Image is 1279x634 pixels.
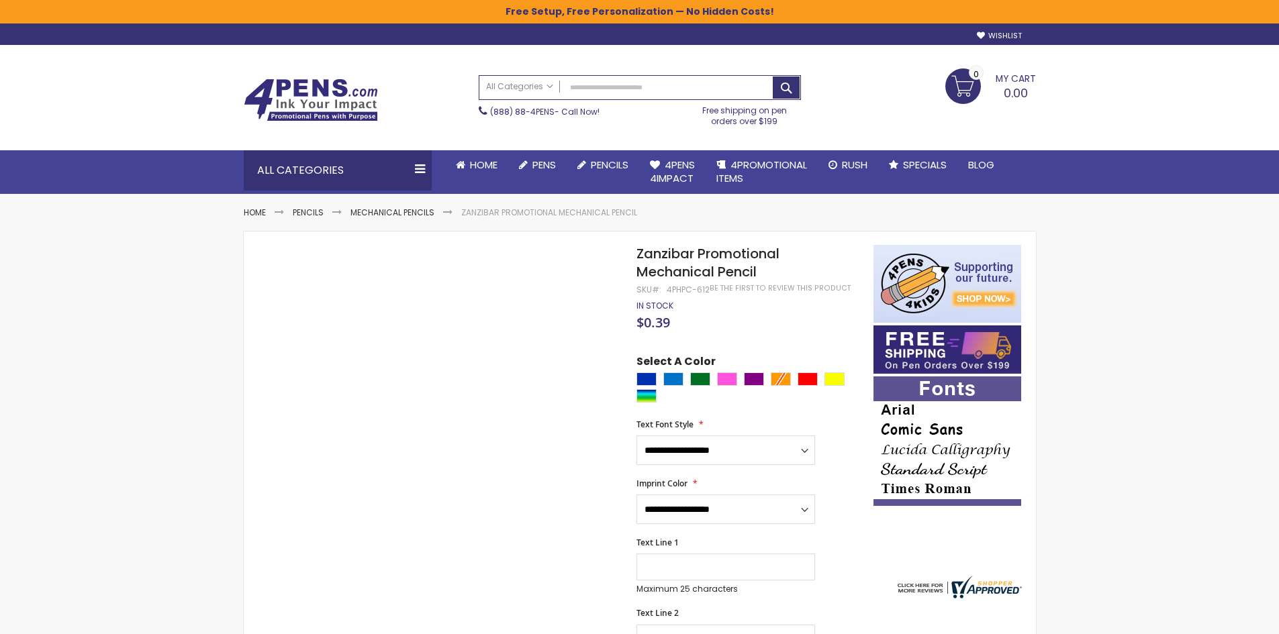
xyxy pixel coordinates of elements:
a: 4Pens4impact [639,150,706,194]
div: Blue Light [663,372,683,386]
span: 4PROMOTIONAL ITEMS [716,158,807,185]
a: Pens [508,150,567,180]
span: 0.00 [1004,85,1028,101]
span: Pens [532,158,556,172]
span: All Categories [486,81,553,92]
p: Maximum 25 characters [636,584,815,594]
div: Availability [636,301,673,311]
span: Imprint Color [636,478,688,489]
span: Zanzibar Promotional Mechanical Pencil [636,244,779,281]
a: Blog [957,150,1005,180]
a: Mechanical Pencils [350,207,434,218]
a: 4PROMOTIONALITEMS [706,150,818,194]
li: Zanzibar Promotional Mechanical Pencil [461,207,637,218]
span: Home [470,158,498,172]
a: Wishlist [977,31,1022,41]
span: $0.39 [636,313,670,331]
img: font-personalization-examples [873,376,1021,506]
img: 4pens.com widget logo [894,576,1022,598]
a: Be the first to review this product [710,283,851,293]
img: Free shipping on orders over $199 [873,325,1021,374]
span: Text Font Style [636,419,694,430]
a: Home [244,207,266,218]
div: 4PHPC-612 [667,284,710,295]
a: Pencils [567,150,639,180]
a: Rush [818,150,878,180]
a: 4pens.com certificate URL [894,590,1022,601]
span: 4Pens 4impact [650,158,695,185]
a: (888) 88-4PENS [490,106,555,117]
a: Pencils [293,207,324,218]
div: Red [798,372,818,386]
span: Pencils [591,158,628,172]
span: 0 [974,68,979,81]
img: 4Pens Custom Pens and Promotional Products [244,78,378,121]
span: Select A Color [636,354,716,372]
div: Purple [744,372,764,386]
span: Text Line 2 [636,607,679,619]
a: All Categories [479,76,560,98]
span: Blog [968,158,994,172]
a: Home [445,150,508,180]
div: Green [690,372,710,386]
span: Specials [903,158,947,172]
a: 0.00 0 [945,68,1036,102]
img: 4pens 4 kids [873,245,1021,323]
div: Yellow [824,372,845,386]
div: Assorted [636,389,657,403]
div: Free shipping on pen orders over $199 [688,100,801,127]
a: Specials [878,150,957,180]
span: Text Line 1 [636,537,679,548]
strong: SKU [636,284,661,295]
div: All Categories [244,150,432,191]
div: Pink [717,372,737,386]
span: In stock [636,300,673,311]
span: Rush [842,158,867,172]
div: Blue [636,372,657,386]
span: - Call Now! [490,106,600,117]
